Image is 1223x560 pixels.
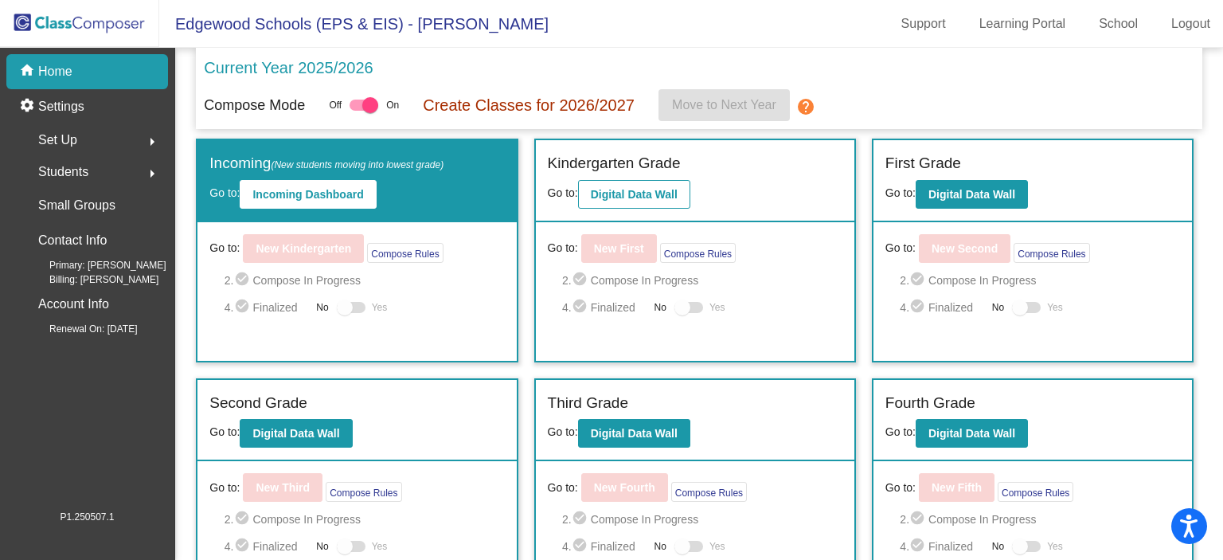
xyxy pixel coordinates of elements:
button: Digital Data Wall [240,419,352,448]
mat-icon: arrow_right [143,164,162,183]
label: First Grade [885,152,961,175]
button: Move to Next Year [658,89,790,121]
span: Edgewood Schools (EPS & EIS) - [PERSON_NAME] [159,11,549,37]
span: Go to: [885,240,916,257]
span: Students [38,161,88,183]
mat-icon: home [19,62,38,81]
span: Yes [1047,298,1063,317]
span: Yes [372,298,388,317]
p: Home [38,62,72,81]
a: School [1086,11,1151,37]
span: Go to: [548,240,578,257]
span: No [992,539,1004,554]
span: No [992,300,1004,315]
button: Compose Rules [660,243,736,263]
p: Small Groups [38,194,115,217]
span: Billing: [PERSON_NAME] [24,272,158,287]
b: Digital Data Wall [928,427,1015,440]
b: Digital Data Wall [591,427,678,440]
button: New Fifth [919,473,994,502]
p: Compose Mode [204,95,305,116]
mat-icon: arrow_right [143,132,162,151]
span: Go to: [885,186,916,199]
span: No [316,539,328,554]
b: New Third [256,481,310,494]
label: Incoming [209,152,443,175]
span: 4. Finalized [900,537,984,556]
span: 2. Compose In Progress [225,510,505,529]
button: Digital Data Wall [578,419,690,448]
b: New Second [932,242,998,255]
mat-icon: check_circle [909,510,928,529]
mat-icon: check_circle [909,271,928,290]
p: Settings [38,97,84,116]
span: Set Up [38,129,77,151]
span: 2. Compose In Progress [562,271,842,290]
span: Go to: [548,480,578,496]
span: 2. Compose In Progress [900,510,1180,529]
span: No [316,300,328,315]
button: Compose Rules [367,243,443,263]
b: New Fifth [932,481,982,494]
a: Logout [1159,11,1223,37]
span: Go to: [209,240,240,257]
span: Off [329,98,342,112]
span: Go to: [885,480,916,496]
b: Digital Data Wall [252,427,339,440]
b: New Kindergarten [256,242,351,255]
mat-icon: check_circle [234,537,253,556]
p: Create Classes for 2026/2027 [423,93,635,117]
mat-icon: check_circle [234,271,253,290]
span: 4. Finalized [225,298,309,317]
button: New First [581,234,657,263]
span: Renewal On: [DATE] [24,322,137,336]
mat-icon: help [796,97,815,116]
button: Compose Rules [1014,243,1089,263]
a: Support [889,11,959,37]
span: Yes [1047,537,1063,556]
span: Yes [709,298,725,317]
span: Go to: [885,425,916,438]
span: 2. Compose In Progress [900,271,1180,290]
button: Incoming Dashboard [240,180,376,209]
span: 2. Compose In Progress [562,510,842,529]
mat-icon: check_circle [234,298,253,317]
p: Current Year 2025/2026 [204,56,373,80]
b: New Fourth [594,481,655,494]
span: 4. Finalized [562,537,647,556]
button: New Third [243,473,322,502]
span: No [654,300,666,315]
mat-icon: check_circle [909,298,928,317]
span: Go to: [209,186,240,199]
span: Yes [709,537,725,556]
b: Incoming Dashboard [252,188,363,201]
span: Go to: [548,425,578,438]
mat-icon: check_circle [572,510,591,529]
b: New First [594,242,644,255]
span: Go to: [209,425,240,438]
button: New Second [919,234,1010,263]
mat-icon: check_circle [909,537,928,556]
button: Compose Rules [671,482,747,502]
label: Kindergarten Grade [548,152,681,175]
b: Digital Data Wall [928,188,1015,201]
b: Digital Data Wall [591,188,678,201]
span: 4. Finalized [900,298,984,317]
span: 4. Finalized [225,537,309,556]
mat-icon: check_circle [572,537,591,556]
span: No [654,539,666,554]
mat-icon: check_circle [234,510,253,529]
label: Third Grade [548,392,628,415]
mat-icon: check_circle [572,271,591,290]
button: Compose Rules [998,482,1073,502]
p: Account Info [38,293,109,315]
span: 4. Finalized [562,298,647,317]
span: 2. Compose In Progress [225,271,505,290]
label: Second Grade [209,392,307,415]
span: (New students moving into lowest grade) [271,159,443,170]
mat-icon: settings [19,97,38,116]
button: Digital Data Wall [916,180,1028,209]
button: New Kindergarten [243,234,364,263]
span: On [386,98,399,112]
button: New Fourth [581,473,668,502]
